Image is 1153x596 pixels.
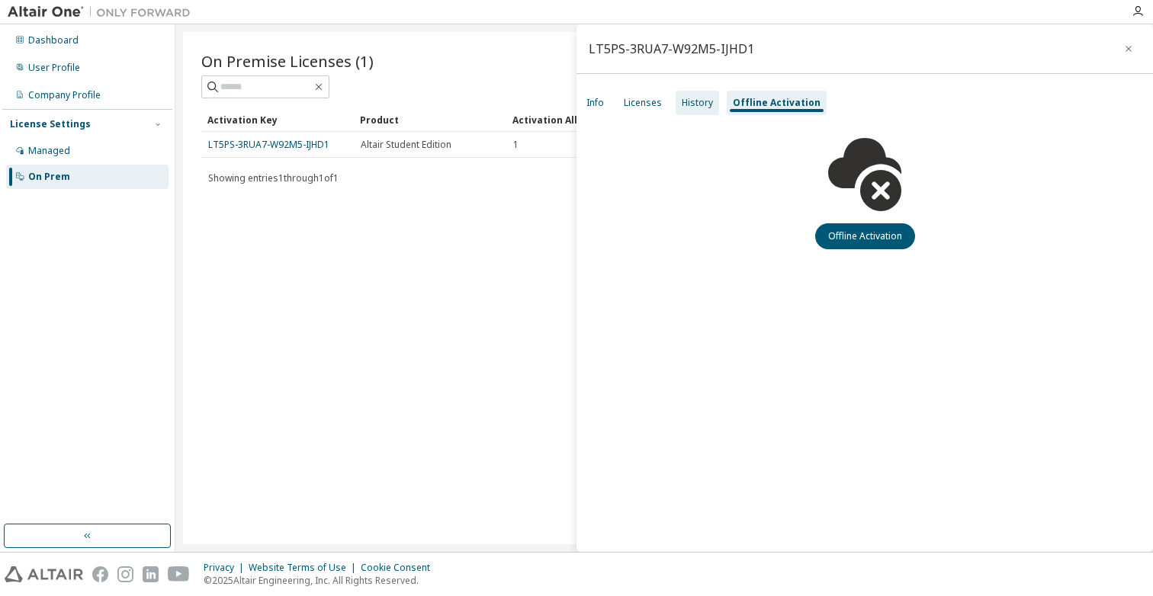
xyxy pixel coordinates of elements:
[117,566,133,582] img: instagram.svg
[28,34,79,46] div: Dashboard
[28,62,80,74] div: User Profile
[5,566,83,582] img: altair_logo.svg
[10,118,91,130] div: License Settings
[249,562,361,574] div: Website Terms of Use
[682,97,713,109] div: History
[361,562,439,574] div: Cookie Consent
[589,43,754,55] div: LT5PS-3RUA7-W92M5-IJHD1
[28,89,101,101] div: Company Profile
[733,97,821,109] div: Offline Activation
[512,107,653,132] div: Activation Allowed
[624,97,662,109] div: Licenses
[168,566,190,582] img: youtube.svg
[204,562,249,574] div: Privacy
[28,171,70,183] div: On Prem
[8,5,198,20] img: Altair One
[513,139,519,151] span: 1
[208,138,329,151] a: LT5PS-3RUA7-W92M5-IJHD1
[201,50,374,72] span: On Premise Licenses (1)
[143,566,159,582] img: linkedin.svg
[815,223,915,249] button: Offline Activation
[207,107,348,132] div: Activation Key
[28,145,70,157] div: Managed
[360,107,500,132] div: Product
[92,566,108,582] img: facebook.svg
[208,171,339,184] span: Showing entries 1 through 1 of 1
[586,97,604,109] div: Info
[204,574,439,587] p: © 2025 Altair Engineering, Inc. All Rights Reserved.
[361,139,451,151] span: Altair Student Edition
